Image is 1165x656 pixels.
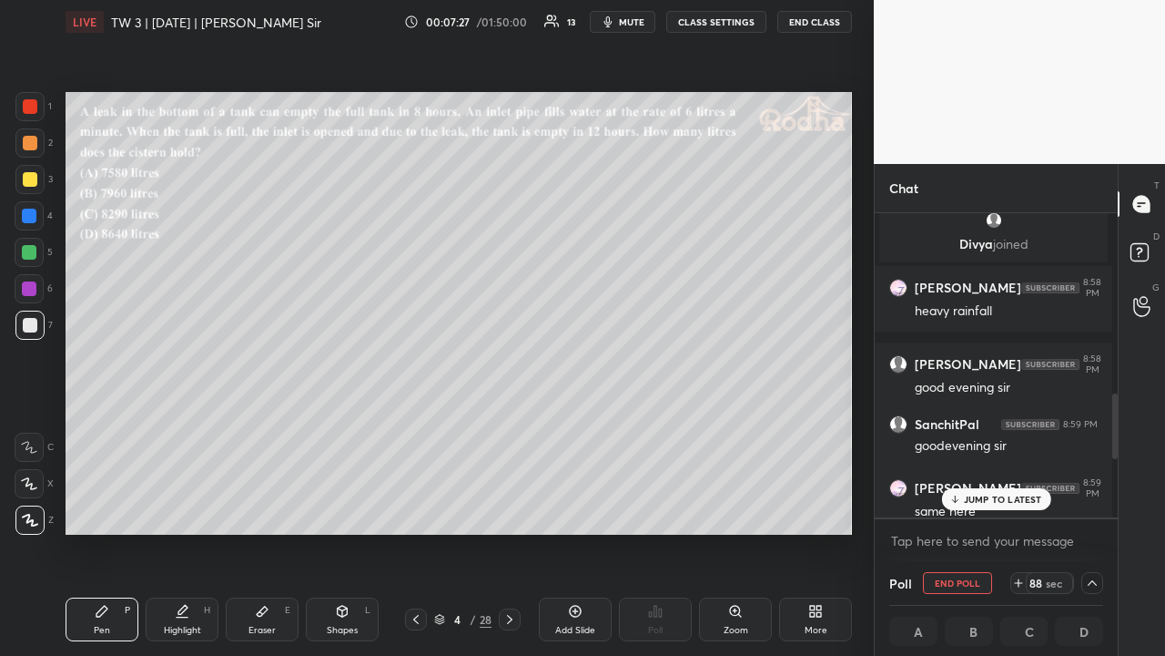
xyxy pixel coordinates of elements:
p: D [1153,230,1160,243]
div: X [15,469,54,498]
span: joined [993,235,1028,252]
button: END CLASS [777,11,852,33]
div: sec [1043,576,1065,590]
div: 3 [15,165,53,194]
p: T [1154,179,1160,192]
h4: Poll [889,574,912,593]
div: 7 [15,311,53,340]
div: P [125,606,130,615]
img: 4P8fHbbgJtejmAAAAAElFTkSuQmCC [1021,282,1079,293]
p: JUMP TO LATEST [964,494,1042,505]
div: 28 [480,611,491,628]
div: 2 [15,128,53,158]
img: default.png [890,416,907,433]
div: 5 [15,238,53,267]
div: 8:59 PM [1083,477,1101,499]
div: / [471,614,476,625]
div: H [204,606,210,615]
div: Shapes [327,626,358,635]
div: grid [875,213,1112,518]
div: 8:59 PM [1063,419,1098,430]
h6: [PERSON_NAME] [915,280,1021,296]
div: Eraser [248,626,276,635]
div: 13 [567,17,575,26]
h6: SanchitPal [915,416,979,433]
img: default.png [985,211,1003,230]
p: Chat [875,164,933,212]
div: LIVE [66,11,104,33]
div: 88 [1028,576,1043,590]
div: 8:58 PM [1083,277,1101,299]
div: 1 [15,92,52,121]
h6: [PERSON_NAME] [915,480,1021,497]
div: good evening sir [915,379,1098,397]
div: Pen [94,626,110,635]
img: 4P8fHbbgJtejmAAAAAElFTkSuQmCC [1001,419,1059,430]
div: Zoom [724,626,748,635]
button: mute [590,11,655,33]
div: C [15,433,54,462]
p: Divya [890,237,1097,251]
div: same here [915,503,1098,521]
h6: [PERSON_NAME] [915,356,1021,373]
span: mute [619,15,644,28]
div: More [805,626,827,635]
img: thumbnail.jpg [890,280,907,296]
button: END POLL [923,572,992,594]
h4: TW 3 | [DATE] | [PERSON_NAME] Sir [111,14,321,31]
div: heavy rainfall [915,302,1098,321]
div: Z [15,506,54,535]
div: Highlight [164,626,201,635]
img: 4P8fHbbgJtejmAAAAAElFTkSuQmCC [1021,359,1079,370]
p: G [1152,281,1160,294]
div: 6 [15,274,53,303]
div: E [285,606,290,615]
div: 4 [449,614,467,625]
div: Add Slide [555,626,595,635]
img: thumbnail.jpg [890,480,907,497]
button: CLASS SETTINGS [666,11,766,33]
img: 4P8fHbbgJtejmAAAAAElFTkSuQmCC [1021,483,1079,494]
div: goodevening sir [915,437,1098,456]
div: L [365,606,370,615]
img: default.png [890,356,907,373]
div: 4 [15,201,53,231]
div: 8:58 PM [1083,354,1101,375]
